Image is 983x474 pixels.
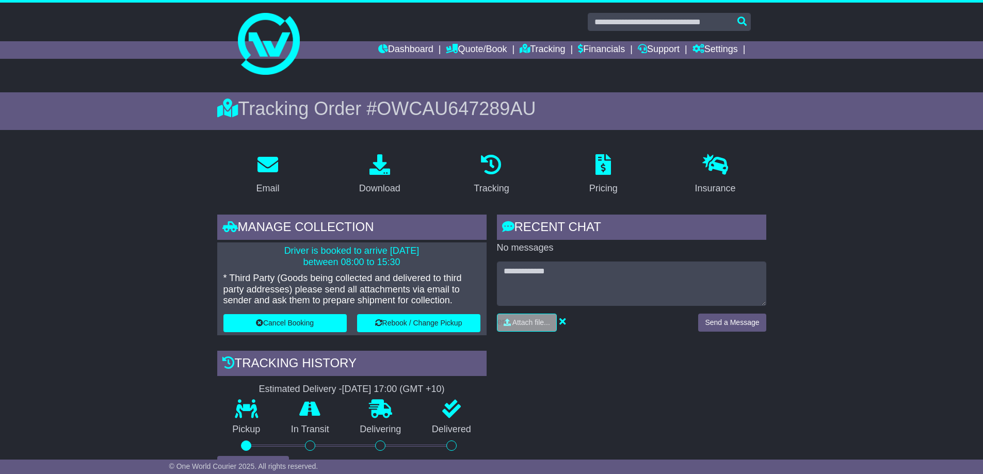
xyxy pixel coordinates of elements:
[217,384,487,395] div: Estimated Delivery -
[446,41,507,59] a: Quote/Book
[217,97,766,120] div: Tracking Order #
[217,456,289,474] button: View Full Tracking
[474,182,509,195] div: Tracking
[638,41,680,59] a: Support
[357,314,480,332] button: Rebook / Change Pickup
[520,41,565,59] a: Tracking
[578,41,625,59] a: Financials
[223,246,480,268] p: Driver is booked to arrive [DATE] between 08:00 to 15:30
[416,424,487,435] p: Delivered
[276,424,345,435] p: In Transit
[589,182,618,195] div: Pricing
[345,424,417,435] p: Delivering
[698,314,766,332] button: Send a Message
[169,462,318,470] span: © One World Courier 2025. All rights reserved.
[692,41,738,59] a: Settings
[217,215,487,242] div: Manage collection
[217,351,487,379] div: Tracking history
[497,242,766,254] p: No messages
[378,41,433,59] a: Dashboard
[497,215,766,242] div: RECENT CHAT
[695,182,736,195] div: Insurance
[583,151,624,199] a: Pricing
[688,151,743,199] a: Insurance
[467,151,515,199] a: Tracking
[342,384,445,395] div: [DATE] 17:00 (GMT +10)
[249,151,286,199] a: Email
[223,314,347,332] button: Cancel Booking
[223,273,480,306] p: * Third Party (Goods being collected and delivered to third party addresses) please send all atta...
[256,182,279,195] div: Email
[352,151,407,199] a: Download
[359,182,400,195] div: Download
[377,98,536,119] span: OWCAU647289AU
[217,424,276,435] p: Pickup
